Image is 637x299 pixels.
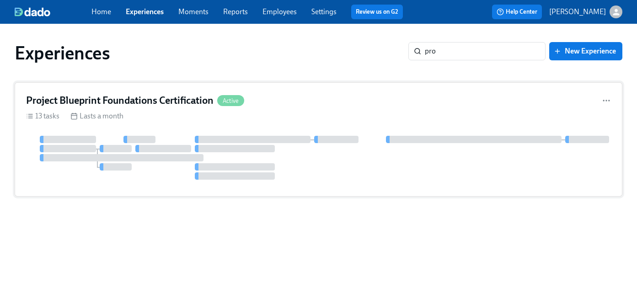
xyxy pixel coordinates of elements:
[549,7,606,17] p: [PERSON_NAME]
[15,7,50,16] img: dado
[351,5,403,19] button: Review us on G2
[311,7,337,16] a: Settings
[91,7,111,16] a: Home
[425,42,546,60] input: Search by name
[126,7,164,16] a: Experiences
[15,82,622,197] a: Project Blueprint Foundations CertificationActive13 tasks Lasts a month
[15,7,91,16] a: dado
[178,7,209,16] a: Moments
[15,42,110,64] h1: Experiences
[262,7,297,16] a: Employees
[549,42,622,60] button: New Experience
[497,7,537,16] span: Help Center
[70,111,123,121] div: Lasts a month
[356,7,398,16] a: Review us on G2
[26,111,59,121] div: 13 tasks
[26,94,214,107] h4: Project Blueprint Foundations Certification
[556,47,616,56] span: New Experience
[223,7,248,16] a: Reports
[217,97,244,104] span: Active
[549,5,622,18] button: [PERSON_NAME]
[492,5,542,19] button: Help Center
